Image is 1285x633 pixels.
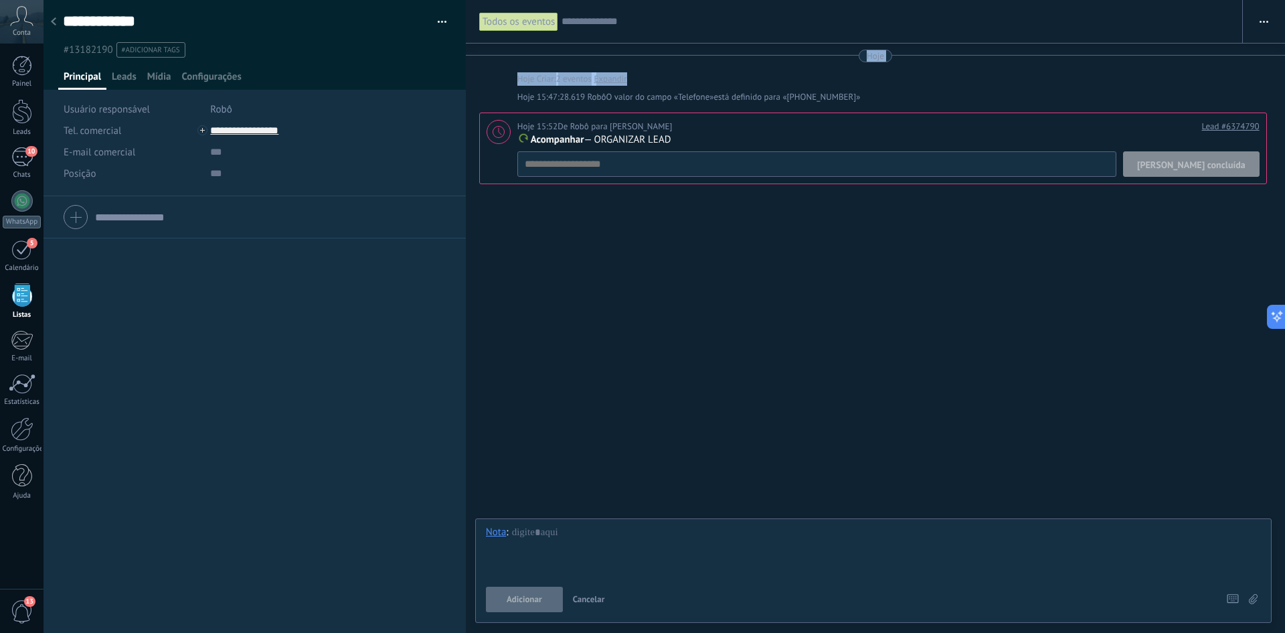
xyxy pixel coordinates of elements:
span: Configurações [181,70,241,90]
span: Cancelar [573,593,605,605]
span: [PERSON_NAME] concluída [1137,160,1246,169]
span: está definido para «[PHONE_NUMBER]» [714,90,861,104]
span: Usuário responsável [64,103,150,116]
span: #adicionar tags [122,46,180,55]
span: Principal [64,70,101,90]
span: 2 eventos [556,72,592,86]
span: O valor do campo «Telefone» [606,90,714,104]
div: Listas [3,311,41,320]
span: Hoje 15:52 [517,121,558,132]
span: : [506,526,508,539]
span: Conta [13,29,31,38]
div: Chats [3,171,41,180]
span: #13182190 [64,44,113,56]
button: [PERSON_NAME] concluída [1123,151,1260,177]
div: Todos os eventos [479,12,559,31]
span: Posição [64,169,96,179]
div: E-mail [3,354,41,363]
span: Robô [210,103,232,116]
div: Leads [3,128,41,137]
button: Adicionar [486,587,563,612]
p: — ORGANIZAR LEAD [517,133,1260,147]
span: E-mail comercial [64,146,135,159]
span: 10 [25,146,37,157]
a: Expandir [594,72,626,86]
div: De Robô para [PERSON_NAME] [517,120,673,133]
span: Leads [112,70,137,90]
span: Tel. comercial [64,125,121,137]
button: Tel. comercial [64,120,121,141]
div: Criar: [517,72,627,86]
button: Mais [1243,9,1285,34]
span: 13 [24,596,35,607]
div: Ajuda [3,492,41,500]
button: E-mail comercial [64,141,135,163]
span: 5 [27,238,37,249]
button: Cancelar [568,587,610,612]
div: Estatísticas [3,398,41,407]
span: Robô [587,91,606,102]
span: Adicionar [507,595,542,604]
div: Hoje 15:47:28.619 [517,90,588,104]
div: Usuário responsável [64,98,200,120]
div: Configurações [3,445,41,453]
a: Lead #6374790 [1202,121,1260,132]
div: Posição [64,163,200,184]
span: Acompanhar [531,133,584,146]
div: Hoje [517,72,537,86]
div: WhatsApp [3,216,41,228]
div: Calendário [3,264,41,273]
span: Mídia [147,70,171,90]
div: Painel [3,80,41,88]
div: Hoje [867,50,884,62]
